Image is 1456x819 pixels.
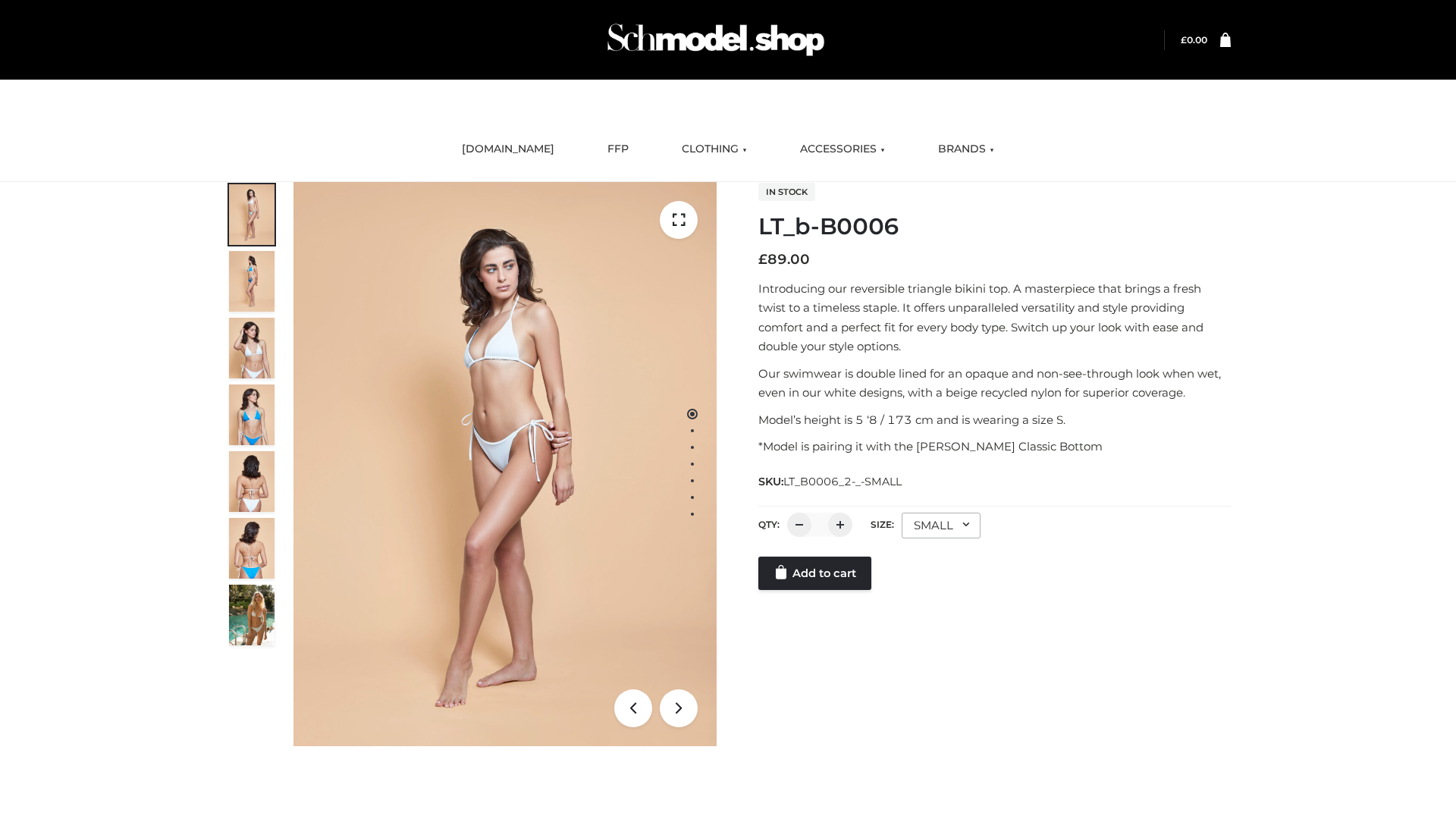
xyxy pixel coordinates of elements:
img: ArielClassicBikiniTop_CloudNine_AzureSky_OW114ECO_7-scaled.jpg [229,451,275,512]
img: Arieltop_CloudNine_AzureSky2.jpg [229,585,275,645]
span: LT_B0006_2-_-SMALL [783,475,902,488]
img: ArielClassicBikiniTop_CloudNine_AzureSky_OW114ECO_1 [293,182,717,746]
img: ArielClassicBikiniTop_CloudNine_AzureSky_OW114ECO_1-scaled.jpg [229,184,275,245]
a: CLOTHING [670,133,758,166]
span: SKU: [758,472,903,491]
p: *Model is pairing it with the [PERSON_NAME] Classic Bottom [758,437,1231,457]
a: ACCESSORIES [789,133,896,166]
label: Size: [871,519,894,530]
a: FFP [596,133,640,166]
bdi: 89.00 [758,251,810,268]
p: Our swimwear is double lined for an opaque and non-see-through look when wet, even in our white d... [758,364,1231,403]
h1: LT_b-B0006 [758,213,1231,240]
span: In stock [758,183,815,201]
img: ArielClassicBikiniTop_CloudNine_AzureSky_OW114ECO_4-scaled.jpg [229,384,275,445]
a: BRANDS [927,133,1006,166]
img: Schmodel Admin 964 [602,10,830,70]
img: ArielClassicBikiniTop_CloudNine_AzureSky_OW114ECO_2-scaled.jpg [229,251,275,312]
label: QTY: [758,519,780,530]
a: Add to cart [758,557,871,590]
a: [DOMAIN_NAME] [450,133,566,166]
bdi: 0.00 [1181,34,1207,45]
div: SMALL [902,513,981,538]
p: Model’s height is 5 ‘8 / 173 cm and is wearing a size S. [758,410,1231,430]
a: £0.00 [1181,34,1207,45]
img: ArielClassicBikiniTop_CloudNine_AzureSky_OW114ECO_8-scaled.jpg [229,518,275,579]
img: ArielClassicBikiniTop_CloudNine_AzureSky_OW114ECO_3-scaled.jpg [229,318,275,378]
p: Introducing our reversible triangle bikini top. A masterpiece that brings a fresh twist to a time... [758,279,1231,356]
span: £ [758,251,767,268]
span: £ [1181,34,1187,45]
